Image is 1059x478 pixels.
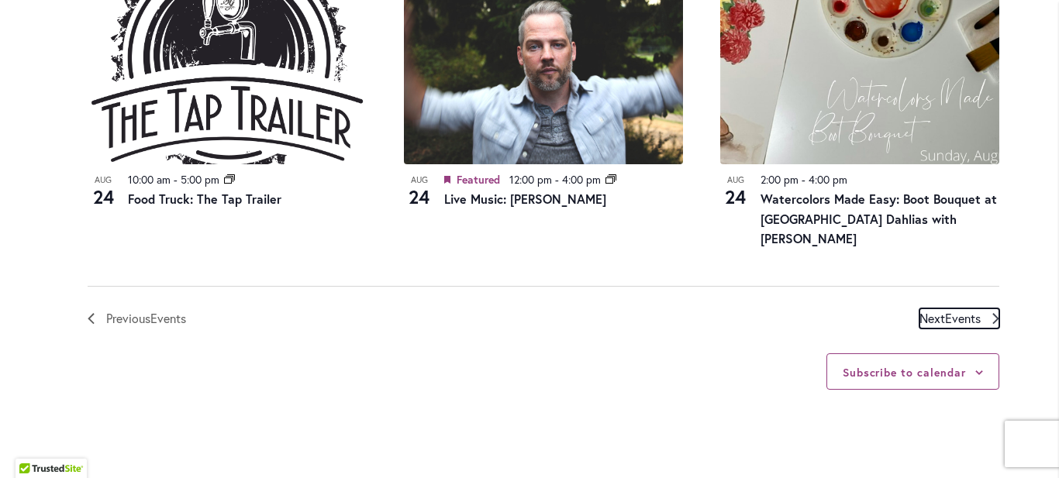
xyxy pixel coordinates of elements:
[761,172,799,187] time: 2:00 pm
[404,184,435,210] span: 24
[106,308,186,328] span: Previous
[555,172,559,187] span: -
[562,172,601,187] time: 4:00 pm
[720,184,751,210] span: 24
[945,310,981,326] span: Events
[802,172,805,187] span: -
[404,174,435,187] span: Aug
[181,172,219,187] time: 5:00 pm
[509,172,552,187] time: 12:00 pm
[761,191,997,247] a: Watercolors Made Easy: Boot Bouquet at [GEOGRAPHIC_DATA] Dahlias with [PERSON_NAME]
[150,310,186,326] span: Events
[128,172,171,187] time: 10:00 am
[12,423,55,466] iframe: Launch Accessibility Center
[88,174,119,187] span: Aug
[174,172,178,187] span: -
[720,174,751,187] span: Aug
[919,308,981,328] span: Next
[843,365,966,380] button: Subscribe to calendar
[809,172,847,187] time: 4:00 pm
[444,191,606,207] a: Live Music: [PERSON_NAME]
[919,308,999,328] a: Next Events
[128,191,281,207] a: Food Truck: The Tap Trailer
[444,171,450,189] em: Featured
[457,172,500,187] span: Featured
[88,308,186,328] a: Previous Events
[88,184,119,210] span: 24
